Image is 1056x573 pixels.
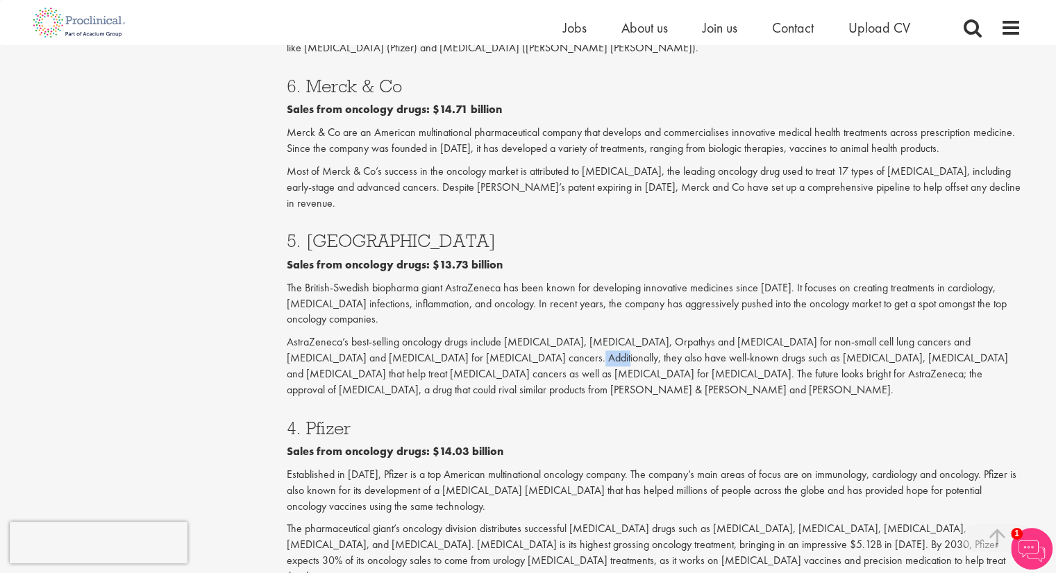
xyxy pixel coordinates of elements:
[10,522,187,563] iframe: reCAPTCHA
[287,334,1021,397] p: AstraZeneca’s best-selling oncology drugs include [MEDICAL_DATA], [MEDICAL_DATA], Orpathys and [M...
[1011,528,1053,570] img: Chatbot
[1011,528,1023,540] span: 1
[287,419,1021,437] h3: 4. Pfizer
[621,19,668,37] a: About us
[287,444,503,459] b: Sales from oncology drugs: $14.03 billion
[287,280,1021,328] p: The British-Swedish biopharma giant AstraZeneca has been known for developing innovative medicine...
[287,232,1021,250] h3: 5. [GEOGRAPHIC_DATA]
[563,19,587,37] a: Jobs
[848,19,910,37] a: Upload CV
[287,467,1021,515] p: Established in [DATE], Pfizer is a top American multinational oncology company. The company’s mai...
[287,257,503,272] b: Sales from oncology drugs: $13.73 billion
[287,102,502,117] b: Sales from oncology drugs: $14.71 billion
[772,19,814,37] a: Contact
[703,19,737,37] a: Join us
[287,77,1021,95] h3: 6. Merck & Co
[287,164,1021,212] p: Most of Merck & Co’s success in the oncology market is attributed to [MEDICAL_DATA], the leading ...
[287,125,1021,157] p: Merck & Co are an American multinational pharmaceutical company that develops and commercialises ...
